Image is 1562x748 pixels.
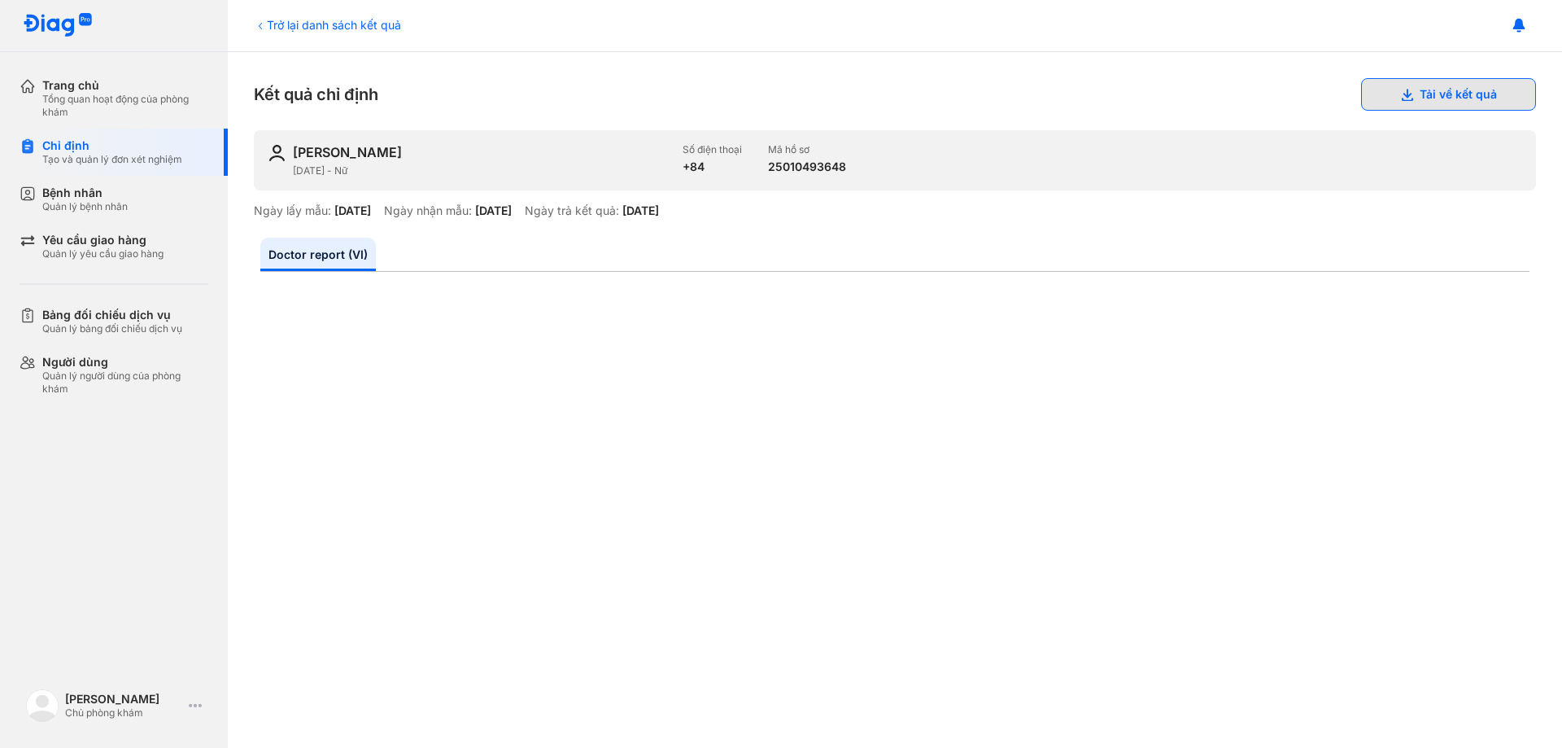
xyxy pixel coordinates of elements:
[42,186,128,200] div: Bệnh nhân
[26,689,59,722] img: logo
[65,706,182,720] div: Chủ phòng khám
[42,138,182,153] div: Chỉ định
[683,143,742,156] div: Số điện thoại
[475,203,512,218] div: [DATE]
[42,200,128,213] div: Quản lý bệnh nhân
[254,203,331,218] div: Ngày lấy mẫu:
[293,164,670,177] div: [DATE] - Nữ
[334,203,371,218] div: [DATE]
[254,16,401,33] div: Trở lại danh sách kết quả
[42,355,208,370] div: Người dùng
[622,203,659,218] div: [DATE]
[42,93,208,119] div: Tổng quan hoạt động của phòng khám
[683,160,742,174] div: +84
[1361,78,1536,111] button: Tải về kết quả
[42,233,164,247] div: Yêu cầu giao hàng
[42,322,182,335] div: Quản lý bảng đối chiếu dịch vụ
[23,13,93,38] img: logo
[384,203,472,218] div: Ngày nhận mẫu:
[525,203,619,218] div: Ngày trả kết quả:
[768,160,846,174] div: 25010493648
[260,238,376,271] a: Doctor report (VI)
[42,153,182,166] div: Tạo và quản lý đơn xét nghiệm
[293,143,402,161] div: [PERSON_NAME]
[42,370,208,396] div: Quản lý người dùng của phòng khám
[768,143,846,156] div: Mã hồ sơ
[267,143,286,163] img: user-icon
[65,692,182,706] div: [PERSON_NAME]
[42,247,164,260] div: Quản lý yêu cầu giao hàng
[42,308,182,322] div: Bảng đối chiếu dịch vụ
[42,78,208,93] div: Trang chủ
[254,78,1536,111] div: Kết quả chỉ định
